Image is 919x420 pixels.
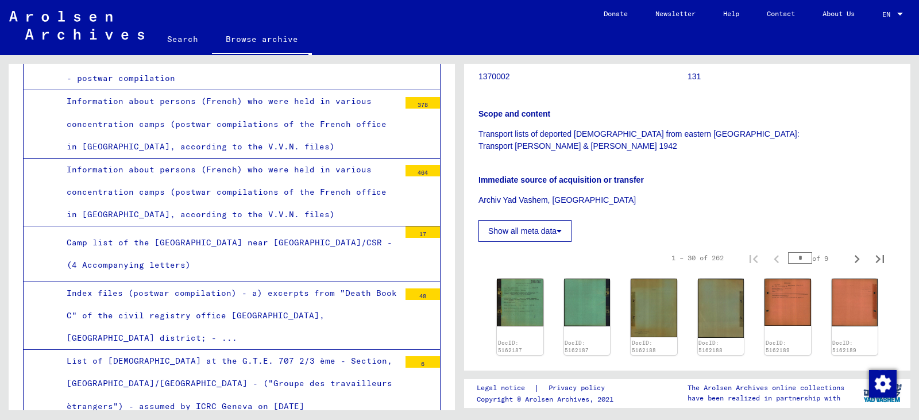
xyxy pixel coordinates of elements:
[564,279,611,326] img: 002.jpg
[58,159,400,226] div: Information about persons (French) who were held in various concentration camps (postwar compilat...
[766,340,790,354] a: DocID: 5162189
[406,165,440,176] div: 464
[406,226,440,238] div: 17
[764,279,811,326] img: 001.jpg
[478,175,644,184] b: Immediate source of acquisition or transfer
[742,246,765,269] button: First page
[212,25,312,55] a: Browse archive
[765,246,788,269] button: Previous page
[832,340,856,354] a: DocID: 5162189
[406,97,440,109] div: 378
[845,246,868,269] button: Next page
[497,279,543,326] img: 001.jpg
[406,288,440,300] div: 48
[565,340,589,354] a: DocID: 5162187
[58,90,400,158] div: Information about persons (French) who were held in various concentration camps (postwar compilat...
[869,370,897,398] img: Change consent
[477,382,534,394] a: Legal notice
[58,232,400,276] div: Camp list of the [GEOGRAPHIC_DATA] near [GEOGRAPHIC_DATA]/CSR - (4 Accompanying letters)
[698,340,723,354] a: DocID: 5162188
[688,393,844,403] p: have been realized in partnership with
[539,382,619,394] a: Privacy policy
[478,194,896,206] p: Archiv Yad Vashem, [GEOGRAPHIC_DATA]
[478,220,572,242] button: Show all meta data
[478,71,687,83] p: 1370002
[477,382,619,394] div: |
[868,369,896,397] div: Change consent
[882,10,895,18] span: EN
[671,253,724,263] div: 1 – 30 of 262
[698,279,744,338] img: 002.jpg
[631,279,677,337] img: 001.jpg
[498,340,522,354] a: DocID: 5162187
[788,253,845,264] div: of 9
[478,128,896,152] p: Transport lists of deported [DEMOGRAPHIC_DATA] from eastern [GEOGRAPHIC_DATA]: Transport [PERSON_...
[688,383,844,393] p: The Arolsen Archives online collections
[58,282,400,350] div: Index files (postwar compilation) - a) excerpts from "Death Book C" of the civil registry office ...
[9,11,144,40] img: Arolsen_neg.svg
[632,340,656,354] a: DocID: 5162188
[406,356,440,368] div: 6
[861,379,904,407] img: yv_logo.png
[477,394,619,404] p: Copyright © Arolsen Archives, 2021
[868,246,891,269] button: Last page
[153,25,212,53] a: Search
[688,71,896,83] p: 131
[58,350,400,418] div: List of [DEMOGRAPHIC_DATA] at the G.T.E. 707 2/3 ème - Section, [GEOGRAPHIC_DATA]/[GEOGRAPHIC_DAT...
[832,279,878,326] img: 002.jpg
[478,109,550,118] b: Scope and content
